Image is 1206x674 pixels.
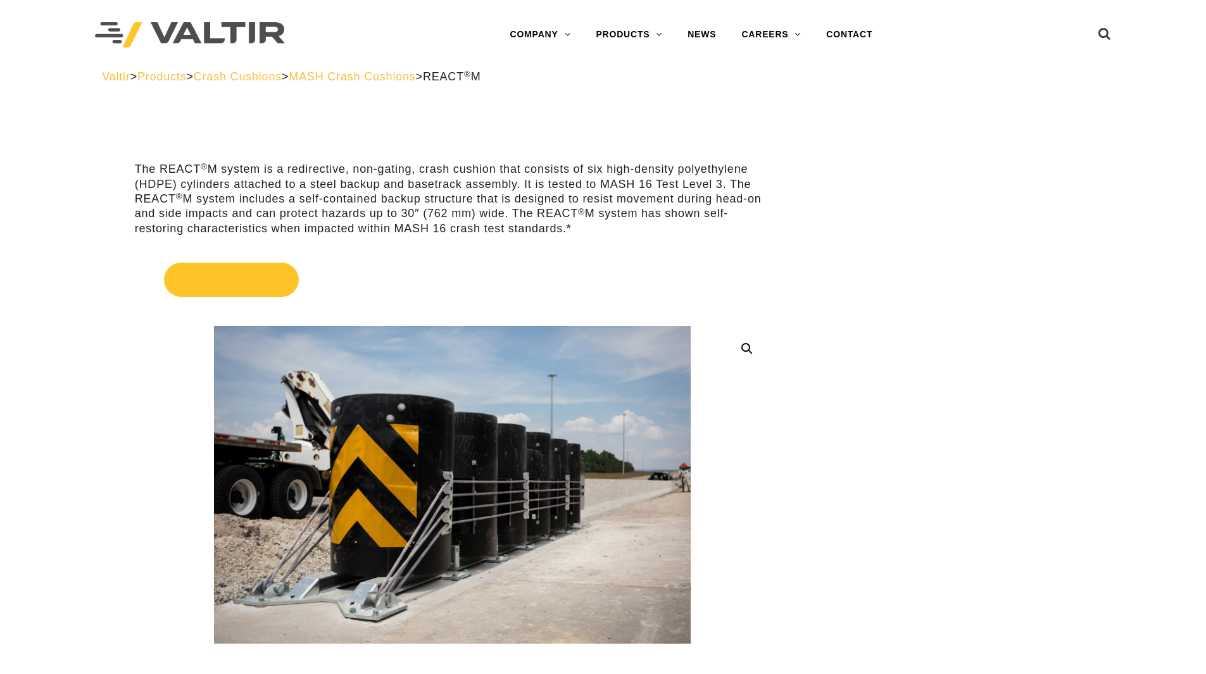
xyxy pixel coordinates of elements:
[729,22,813,47] a: CAREERS
[194,70,282,83] a: Crash Cushions
[176,192,183,201] sup: ®
[102,70,130,83] a: Valtir
[164,263,299,297] span: Get Quote
[813,22,885,47] a: CONTACT
[583,22,675,47] a: PRODUCTS
[219,124,233,144] sup: ®
[423,70,481,83] span: REACT M
[135,247,770,312] a: Get Quote
[464,70,471,79] sup: ®
[578,207,585,216] sup: ®
[201,162,208,172] sup: ®
[675,22,729,47] a: NEWS
[497,22,583,47] a: COMPANY
[102,70,1104,84] div: > > > >
[135,126,770,153] h1: REACT M
[135,162,770,236] p: The REACT M system is a redirective, non-gating, crash cushion that consists of six high-density ...
[95,22,285,48] img: Valtir
[289,70,415,83] a: MASH Crash Cushions
[137,70,186,83] a: Products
